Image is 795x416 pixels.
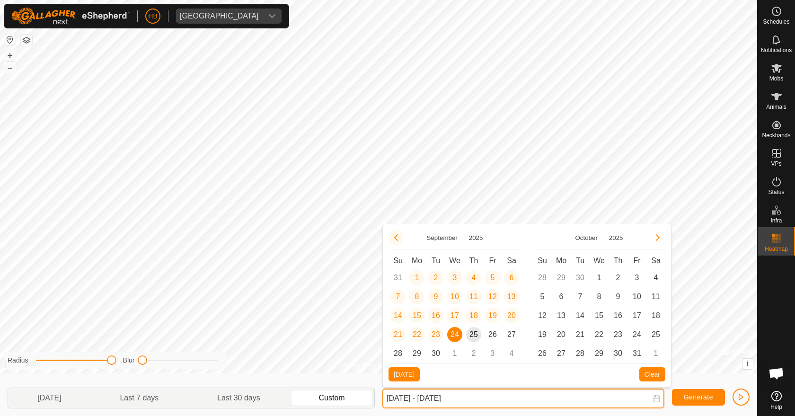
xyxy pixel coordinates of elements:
[426,344,445,363] td: 30
[180,12,259,20] div: [GEOGRAPHIC_DATA]
[263,9,282,24] div: dropdown trigger
[485,289,500,304] span: 12
[464,306,483,325] td: 18
[428,289,443,304] span: 9
[445,287,464,306] td: 10
[502,325,521,344] td: 27
[407,344,426,363] td: 29
[504,270,519,285] span: 6
[382,224,671,388] div: Choose Date
[389,367,420,381] button: [DATE]
[409,270,424,285] span: 1
[645,371,660,378] span: Clear
[8,355,28,365] label: Radius
[389,287,407,306] td: 7
[426,287,445,306] td: 9
[646,287,665,306] td: 11
[592,289,607,304] span: 8
[504,327,519,342] span: 27
[533,306,552,325] td: 12
[573,289,588,304] span: 7
[590,287,609,306] td: 8
[432,257,440,265] span: Tu
[592,270,607,285] span: 1
[483,306,502,325] td: 19
[639,367,665,381] button: Clear
[390,308,406,323] span: 14
[389,230,404,245] button: Previous Month
[176,9,263,24] span: Visnaga Ranch
[590,325,609,344] td: 22
[552,268,571,287] td: 29
[428,308,443,323] span: 16
[762,359,791,388] div: Open chat
[447,289,462,304] span: 10
[466,308,481,323] span: 18
[627,287,646,306] td: 10
[466,289,481,304] span: 11
[762,133,790,138] span: Neckbands
[123,355,135,365] label: Blur
[423,232,461,243] button: Choose Month
[533,287,552,306] td: 5
[504,308,519,323] span: 20
[610,346,626,361] span: 30
[554,289,569,304] span: 6
[409,327,424,342] span: 22
[629,327,645,342] span: 24
[646,344,665,363] td: 1
[389,325,407,344] td: 21
[4,50,16,61] button: +
[483,268,502,287] td: 5
[593,257,605,265] span: We
[627,325,646,344] td: 24
[573,346,588,361] span: 28
[390,346,406,361] span: 28
[533,344,552,363] td: 26
[592,346,607,361] span: 29
[445,306,464,325] td: 17
[646,325,665,344] td: 25
[573,327,588,342] span: 21
[571,344,590,363] td: 28
[407,325,426,344] td: 22
[464,325,483,344] td: 25
[747,360,749,368] span: i
[571,268,590,287] td: 30
[409,289,424,304] span: 8
[447,327,462,342] span: 24
[610,327,626,342] span: 23
[590,268,609,287] td: 1
[609,344,627,363] td: 30
[447,308,462,323] span: 17
[4,34,16,45] button: Reset Map
[535,327,550,342] span: 19
[464,287,483,306] td: 11
[554,308,569,323] span: 13
[407,306,426,325] td: 15
[390,289,406,304] span: 7
[428,327,443,342] span: 23
[627,268,646,287] td: 3
[576,257,584,265] span: Tu
[648,270,663,285] span: 4
[554,346,569,361] span: 27
[389,268,407,287] td: 31
[571,287,590,306] td: 7
[21,35,32,46] button: Map Layers
[535,289,550,304] span: 5
[485,270,500,285] span: 5
[393,257,403,265] span: Su
[614,257,623,265] span: Th
[412,257,422,265] span: Mo
[609,306,627,325] td: 16
[592,308,607,323] span: 15
[648,289,663,304] span: 11
[629,270,645,285] span: 3
[629,289,645,304] span: 10
[609,287,627,306] td: 9
[605,232,627,243] button: Choose Year
[426,325,445,344] td: 23
[763,19,789,25] span: Schedules
[502,268,521,287] td: 6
